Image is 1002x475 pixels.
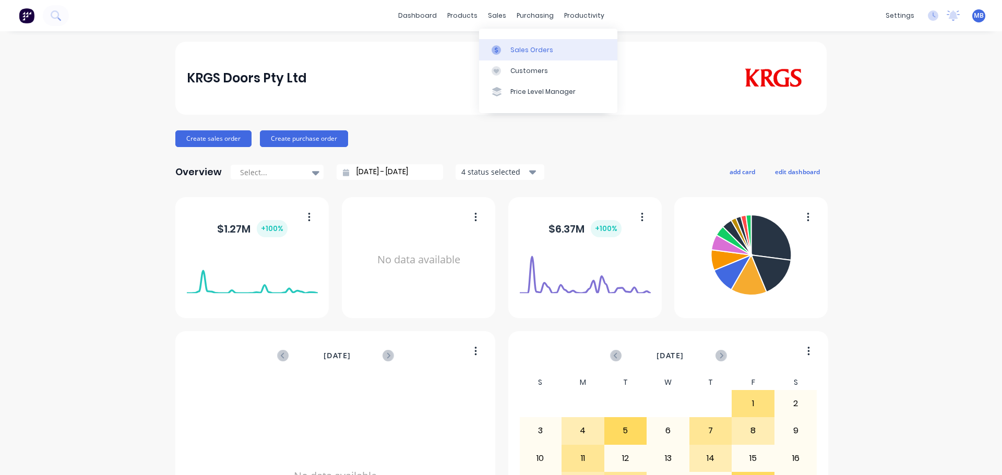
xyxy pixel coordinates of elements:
[456,164,544,180] button: 4 status selected
[774,375,817,390] div: S
[353,211,484,309] div: No data available
[775,391,817,417] div: 2
[479,81,617,102] a: Price Level Manager
[742,68,804,88] img: KRGS Doors Pty Ltd
[393,8,442,23] a: dashboard
[442,8,483,23] div: products
[605,445,647,471] div: 12
[974,11,984,20] span: MB
[775,418,817,444] div: 9
[604,375,647,390] div: T
[562,445,604,471] div: 11
[260,130,348,147] button: Create purchase order
[479,60,617,81] a: Customers
[483,8,511,23] div: sales
[511,8,559,23] div: purchasing
[559,8,610,23] div: productivity
[257,220,288,237] div: + 100 %
[768,165,827,178] button: edit dashboard
[187,68,307,89] div: KRGS Doors Pty Ltd
[519,375,562,390] div: S
[732,445,774,471] div: 15
[217,220,288,237] div: $ 1.27M
[880,8,920,23] div: settings
[520,418,562,444] div: 3
[548,220,622,237] div: $ 6.37M
[689,375,732,390] div: T
[605,418,647,444] div: 5
[690,445,732,471] div: 14
[647,375,689,390] div: W
[520,445,562,471] div: 10
[175,162,222,182] div: Overview
[461,166,527,177] div: 4 status selected
[647,445,689,471] div: 13
[591,220,622,237] div: + 100 %
[562,418,604,444] div: 4
[19,8,34,23] img: Factory
[723,165,762,178] button: add card
[690,418,732,444] div: 7
[647,418,689,444] div: 6
[324,350,351,361] span: [DATE]
[732,418,774,444] div: 8
[175,130,252,147] button: Create sales order
[510,87,576,96] div: Price Level Manager
[479,39,617,60] a: Sales Orders
[732,391,774,417] div: 1
[775,445,817,471] div: 16
[562,375,604,390] div: M
[510,45,553,55] div: Sales Orders
[510,66,548,76] div: Customers
[732,375,774,390] div: F
[657,350,684,361] span: [DATE]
